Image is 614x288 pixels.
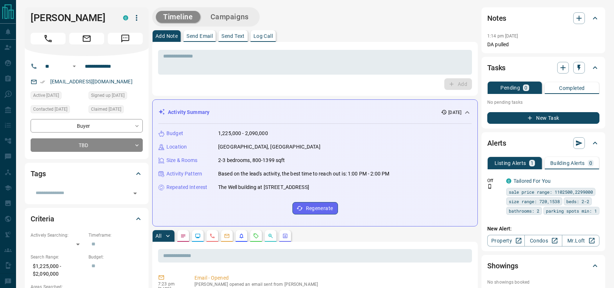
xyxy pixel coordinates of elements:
[506,178,511,184] div: condos.ca
[487,257,599,275] div: Showings
[31,33,66,44] span: Call
[31,168,46,179] h2: Tags
[239,233,244,239] svg: Listing Alerts
[166,157,198,164] p: Size & Rooms
[194,274,469,282] p: Email - Opened
[487,62,505,74] h2: Tasks
[513,178,551,184] a: Tailored For You
[31,210,143,228] div: Criteria
[218,130,268,137] p: 1,225,000 - 2,090,000
[487,279,599,285] p: No showings booked
[546,207,597,214] span: parking spots min: 1
[448,109,461,116] p: [DATE]
[209,233,215,239] svg: Calls
[31,232,85,238] p: Actively Searching:
[559,86,585,91] p: Completed
[487,134,599,152] div: Alerts
[253,33,273,39] p: Log Call
[487,112,599,124] button: New Task
[158,106,472,119] div: Activity Summary[DATE]
[509,188,593,196] span: sale price range: 1102500,2299000
[218,170,389,178] p: Based on the lead's activity, the best time to reach out is: 1:00 PM - 2:00 PM
[156,11,200,23] button: Timeline
[218,184,309,191] p: The Well building at [STREET_ADDRESS]
[253,233,259,239] svg: Requests
[166,184,207,191] p: Repeated Interest
[50,79,133,84] a: [EMAIL_ADDRESS][DOMAIN_NAME]
[130,188,140,198] button: Open
[268,233,273,239] svg: Opportunities
[487,184,492,189] svg: Push Notification Only
[487,137,506,149] h2: Alerts
[524,235,562,246] a: Condos
[166,130,183,137] p: Budget
[108,33,143,44] span: Message
[203,11,256,23] button: Campaigns
[487,225,599,233] p: New Alert:
[194,282,469,287] p: [PERSON_NAME] opened an email sent from [PERSON_NAME]
[158,281,184,287] p: 7:23 pm
[31,260,85,280] p: $1,225,000 - $2,090,000
[166,143,187,151] p: Location
[166,170,202,178] p: Activity Pattern
[31,165,143,182] div: Tags
[509,207,539,214] span: bathrooms: 2
[88,105,143,115] div: Sun Aug 10 2025
[88,232,143,238] p: Timeframe:
[487,235,525,246] a: Property
[487,33,518,39] p: 1:14 pm [DATE]
[509,198,560,205] span: size range: 720,1538
[495,161,526,166] p: Listing Alerts
[218,157,285,164] p: 2-3 bedrooms, 800-1399 sqft
[168,109,209,116] p: Activity Summary
[566,198,589,205] span: beds: 2-2
[589,161,592,166] p: 0
[487,177,502,184] p: Off
[31,119,143,133] div: Buyer
[31,91,85,102] div: Sun Aug 10 2025
[562,235,599,246] a: Mr.Loft
[487,41,599,48] p: DA pulled
[487,260,518,272] h2: Showings
[31,213,54,225] h2: Criteria
[487,59,599,76] div: Tasks
[224,233,230,239] svg: Emails
[292,202,338,214] button: Regenerate
[91,106,121,113] span: Claimed [DATE]
[195,233,201,239] svg: Lead Browsing Activity
[88,254,143,260] p: Budget:
[282,233,288,239] svg: Agent Actions
[500,85,520,90] p: Pending
[123,15,128,20] div: condos.ca
[88,91,143,102] div: Sun Aug 10 2025
[31,105,85,115] div: Sun Aug 10 2025
[180,233,186,239] svg: Notes
[524,85,527,90] p: 0
[487,97,599,108] p: No pending tasks
[91,92,125,99] span: Signed up [DATE]
[218,143,320,151] p: [GEOGRAPHIC_DATA], [GEOGRAPHIC_DATA]
[156,33,178,39] p: Add Note
[531,161,534,166] p: 1
[221,33,245,39] p: Send Text
[186,33,213,39] p: Send Email
[69,33,104,44] span: Email
[487,12,506,24] h2: Notes
[33,106,67,113] span: Contacted [DATE]
[156,233,161,238] p: All
[33,92,59,99] span: Active [DATE]
[31,254,85,260] p: Search Range:
[31,138,143,152] div: TBD
[40,79,45,84] svg: Email Verified
[70,62,79,71] button: Open
[487,9,599,27] div: Notes
[31,12,112,24] h1: [PERSON_NAME]
[550,161,585,166] p: Building Alerts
